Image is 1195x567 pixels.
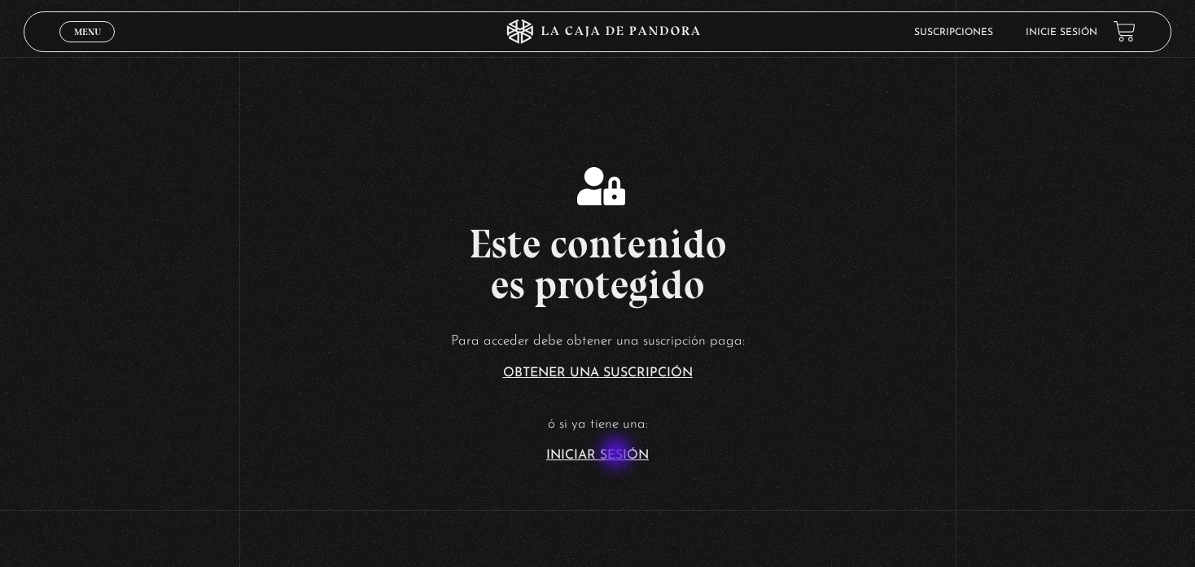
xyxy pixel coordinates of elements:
a: Obtener una suscripción [503,367,693,380]
a: Iniciar Sesión [546,449,649,462]
a: Inicie sesión [1026,28,1097,37]
a: View your shopping cart [1114,20,1136,42]
span: Menu [74,27,101,37]
span: Cerrar [68,41,107,52]
a: Suscripciones [914,28,993,37]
